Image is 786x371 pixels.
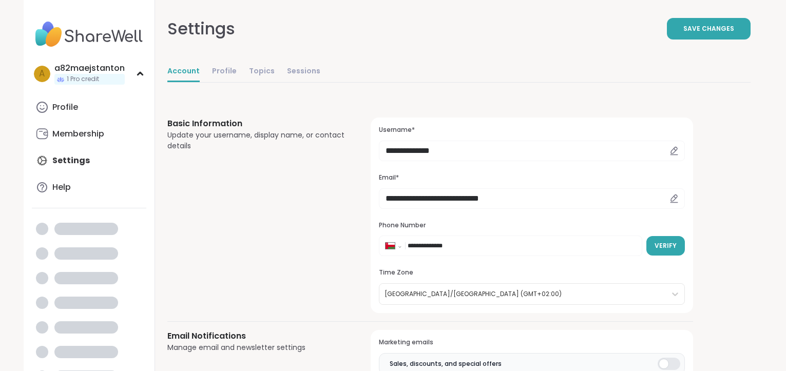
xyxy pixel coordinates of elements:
[52,182,71,193] div: Help
[683,24,734,33] span: Save Changes
[167,330,347,342] h3: Email Notifications
[39,67,45,81] span: a
[32,16,146,52] img: ShareWell Nav Logo
[167,62,200,82] a: Account
[646,236,685,256] button: Verify
[379,268,684,277] h3: Time Zone
[167,118,347,130] h3: Basic Information
[249,62,275,82] a: Topics
[54,63,125,74] div: a82maejstanton
[212,62,237,82] a: Profile
[379,126,684,134] h3: Username*
[32,122,146,146] a: Membership
[667,18,751,40] button: Save Changes
[379,221,684,230] h3: Phone Number
[52,102,78,113] div: Profile
[167,16,235,41] div: Settings
[32,175,146,200] a: Help
[52,128,104,140] div: Membership
[379,338,684,347] h3: Marketing emails
[390,359,502,368] span: Sales, discounts, and special offers
[167,342,347,353] div: Manage email and newsletter settings
[32,95,146,120] a: Profile
[379,173,684,182] h3: Email*
[655,241,677,250] span: Verify
[67,75,99,84] span: 1 Pro credit
[167,130,347,151] div: Update your username, display name, or contact details
[287,62,320,82] a: Sessions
